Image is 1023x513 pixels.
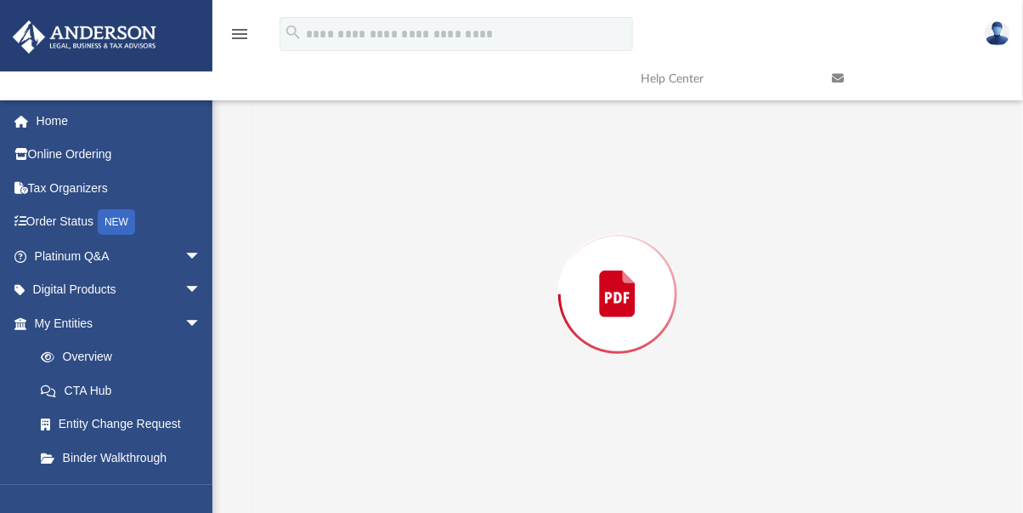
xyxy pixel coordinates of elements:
[985,21,1010,46] img: User Pic
[229,24,250,44] i: menu
[24,408,227,442] a: Entity Change Request
[184,273,218,308] span: arrow_drop_down
[184,239,218,274] span: arrow_drop_down
[8,20,161,54] img: Anderson Advisors Platinum Portal
[24,441,227,475] a: Binder Walkthrough
[12,306,227,340] a: My Entitiesarrow_drop_down
[24,340,227,374] a: Overview
[98,209,135,235] div: NEW
[184,306,218,341] span: arrow_drop_down
[12,138,227,172] a: Online Ordering
[12,239,227,273] a: Platinum Q&Aarrow_drop_down
[284,23,302,42] i: search
[229,32,250,44] a: menu
[12,104,227,138] a: Home
[24,475,218,509] a: My Blueprint
[24,373,227,408] a: CTA Hub
[628,45,819,112] a: Help Center
[12,171,227,205] a: Tax Organizers
[12,273,227,307] a: Digital Productsarrow_drop_down
[12,205,227,240] a: Order StatusNEW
